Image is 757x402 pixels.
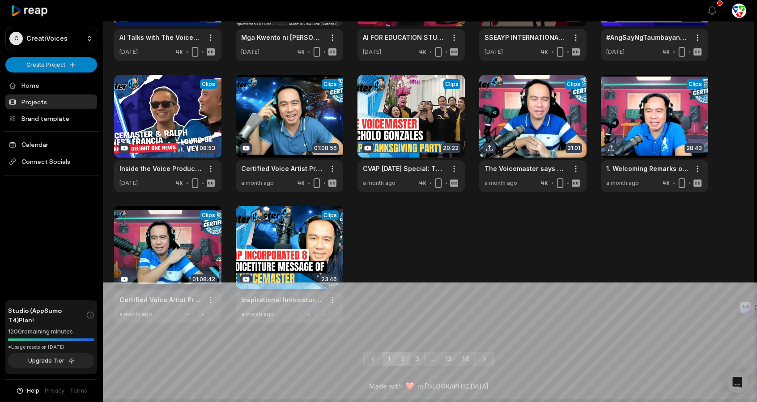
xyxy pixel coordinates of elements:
a: AI FOR EDUCATION STUDENTS [363,33,445,42]
a: Certified Voice Artist Program Batch 9 Week 1 [119,295,202,304]
a: Mga Kwento ni [PERSON_NAME]... LIVE... with [PERSON_NAME], the VoiceMaster [241,33,323,42]
button: Upgrade Tier [8,353,94,368]
a: Inspirational Invoiceture: The VoiceMaster's Message to CVAP Batch 8 [241,295,323,304]
a: Inside the Voice Production Industry | AFTERNOON DELIGHT ONE NEWS with [PERSON_NAME] [119,164,202,173]
a: The Voicemaster says Goodbye to CVAP [485,164,567,173]
span: Studio (AppSumo T4) Plan! [8,306,86,325]
button: Create Project [5,57,97,73]
div: *Usage resets on [DATE] [8,344,94,351]
a: Projects [5,94,97,109]
button: Help [16,387,39,395]
a: CVAP [DATE] Special: The VoiceMaster Shares Untold Stories! [363,164,445,173]
a: SSEAYP INTERNATIONAL PHILIPPINES TALKS ON AI [485,33,567,42]
a: Calendar [5,137,97,152]
a: #AngSayNgTaumbayanAlamsNa | [DATE] [606,33,689,42]
a: Terms [70,387,87,395]
div: Open Intercom Messenger [727,372,748,393]
a: Home [5,78,97,93]
p: CreatiVoices [26,34,68,43]
a: AI Talks with The VoiceMaster Episode 4.2 [119,33,202,42]
div: C [9,32,23,45]
a: 1. Welcoming Remarks of the VoiceMaster for the Certified Voice Artist Program [606,164,689,173]
div: 1200 remaining minutes [8,327,94,336]
span: Connect Socials [5,154,97,170]
a: Privacy [45,387,64,395]
a: Certified Voice Artist Program Batch 8 [241,164,323,173]
a: Brand template [5,111,97,126]
span: Help [27,387,39,395]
